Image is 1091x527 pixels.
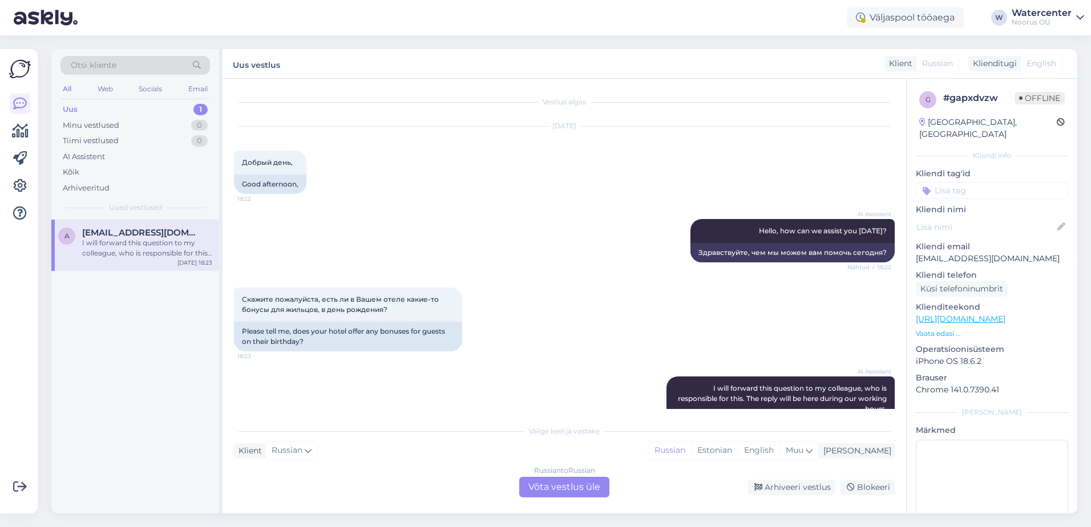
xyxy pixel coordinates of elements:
[63,120,119,131] div: Minu vestlused
[63,167,79,178] div: Kõik
[916,329,1068,339] p: Vaata edasi ...
[1012,9,1072,18] div: Watercenter
[191,135,208,147] div: 0
[916,241,1068,253] p: Kliendi email
[63,151,105,163] div: AI Assistent
[242,158,293,167] span: Добрый день,
[136,82,164,96] div: Socials
[738,442,779,459] div: English
[233,56,280,71] label: Uus vestlus
[848,210,891,218] span: AI Assistent
[64,232,70,240] span: A
[678,384,888,413] span: I will forward this question to my colleague, who is responsible for this. The reply will be here...
[234,121,895,131] div: [DATE]
[63,104,78,115] div: Uus
[234,322,462,351] div: Please tell me, does your hotel offer any bonuses for guests on their birthday?
[191,120,208,131] div: 0
[95,82,115,96] div: Web
[916,281,1008,297] div: Küsi telefoninumbrit
[237,352,280,360] span: 18:23
[242,295,441,314] span: Скажите пожалуйста, есть ли в Вашем отеле какие-то бонусы для жильцов, в день рождения?
[690,243,895,262] div: Здравствуйте, чем мы можем вам помочь сегодня?
[968,58,1017,70] div: Klienditugi
[1015,92,1065,104] span: Offline
[186,82,210,96] div: Email
[234,97,895,107] div: Vestlus algas
[847,7,964,28] div: Väljaspool tööaega
[234,445,262,457] div: Klient
[916,301,1068,313] p: Klienditeekond
[916,168,1068,180] p: Kliendi tag'id
[916,253,1068,265] p: [EMAIL_ADDRESS][DOMAIN_NAME]
[916,407,1068,417] div: [PERSON_NAME]
[916,355,1068,367] p: iPhone OS 18.6.2
[9,58,31,80] img: Askly Logo
[237,194,280,203] span: 18:22
[916,314,1005,324] a: [URL][DOMAIN_NAME]
[848,367,891,376] span: AI Assistent
[82,228,201,238] span: Annelikam@gmail.com
[234,175,306,194] div: Good afternoon,
[943,91,1015,105] div: # gapxdvzw
[60,82,74,96] div: All
[63,135,119,147] div: Tiimi vestlused
[916,182,1068,199] input: Lisa tag
[649,442,691,459] div: Russian
[71,59,116,71] span: Otsi kliente
[1027,58,1056,70] span: English
[919,116,1057,140] div: [GEOGRAPHIC_DATA], [GEOGRAPHIC_DATA]
[786,445,803,455] span: Muu
[916,204,1068,216] p: Kliendi nimi
[82,238,212,258] div: I will forward this question to my colleague, who is responsible for this. The reply will be here...
[177,258,212,267] div: [DATE] 18:23
[234,426,895,436] div: Valige keel ja vastake
[1012,18,1072,27] div: Noorus OÜ
[847,263,891,271] span: Nähtud ✓ 18:22
[819,445,891,457] div: [PERSON_NAME]
[916,151,1068,161] div: Kliendi info
[840,480,895,495] div: Blokeeri
[1012,9,1084,27] a: WatercenterNoorus OÜ
[884,58,912,70] div: Klient
[759,226,887,235] span: Hello, how can we assist you [DATE]?
[272,444,302,457] span: Russian
[747,480,835,495] div: Arhiveeri vestlus
[519,477,609,497] div: Võta vestlus üle
[193,104,208,115] div: 1
[916,343,1068,355] p: Operatsioonisüsteem
[916,384,1068,396] p: Chrome 141.0.7390.41
[916,221,1055,233] input: Lisa nimi
[916,372,1068,384] p: Brauser
[916,269,1068,281] p: Kliendi telefon
[926,95,931,104] span: g
[63,183,110,194] div: Arhiveeritud
[916,424,1068,436] p: Märkmed
[109,202,162,213] span: Uued vestlused
[691,442,738,459] div: Estonian
[922,58,953,70] span: Russian
[534,465,595,476] div: Russian to Russian
[991,10,1007,26] div: W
